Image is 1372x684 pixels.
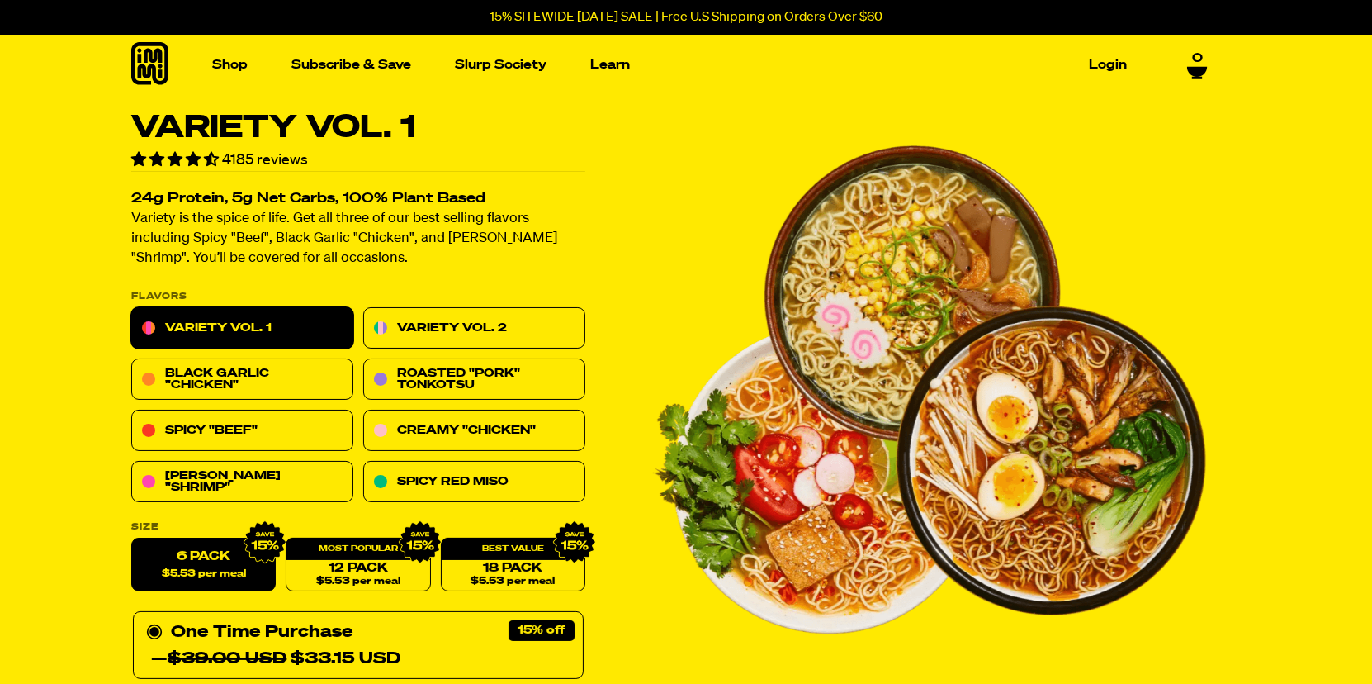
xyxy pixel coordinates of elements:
a: Slurp Society [448,52,553,78]
a: Login [1082,52,1133,78]
p: 15% SITEWIDE [DATE] SALE | Free U.S Shipping on Orders Over $60 [490,10,882,25]
div: PDP main carousel [652,112,1207,667]
a: Spicy Red Miso [363,462,585,503]
a: Spicy "Beef" [131,411,353,452]
span: $5.53 per meal [162,569,246,580]
label: 6 Pack [131,539,276,592]
a: Variety Vol. 1 [131,308,353,349]
img: IMG_9632.png [553,521,596,564]
a: 0 [1187,51,1208,79]
img: Variety Vol. 1 [652,112,1207,667]
a: 12 Pack$5.53 per meal [286,539,430,592]
p: Flavors [131,292,585,302]
p: Variety is the spice of life. Get all three of our best selling flavors including Spicy "Beef", B... [131,210,585,269]
a: 18 Pack$5.53 per meal [441,539,585,592]
li: 1 of 8 [652,112,1207,667]
a: Subscribe & Save [285,52,418,78]
div: One Time Purchase [146,620,570,672]
a: Black Garlic "Chicken" [131,359,353,401]
a: Learn [584,52,636,78]
img: IMG_9632.png [244,521,286,564]
span: 4.55 stars [131,153,222,168]
span: $5.53 per meal [471,577,555,587]
span: 4185 reviews [222,153,308,168]
a: Creamy "Chicken" [363,411,585,452]
span: 0 [1192,51,1203,66]
a: [PERSON_NAME] "Shrimp" [131,462,353,503]
a: Shop [206,52,254,78]
a: Roasted "Pork" Tonkotsu [363,359,585,401]
h1: Variety Vol. 1 [131,112,585,144]
h2: 24g Protein, 5g Net Carbs, 100% Plant Based [131,192,585,207]
img: IMG_9632.png [398,521,441,564]
nav: Main navigation [206,35,1133,95]
div: — $33.15 USD [151,646,400,672]
a: Variety Vol. 2 [363,308,585,349]
label: Size [131,523,585,532]
span: $5.53 per meal [316,577,400,587]
del: $39.00 USD [168,651,286,667]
